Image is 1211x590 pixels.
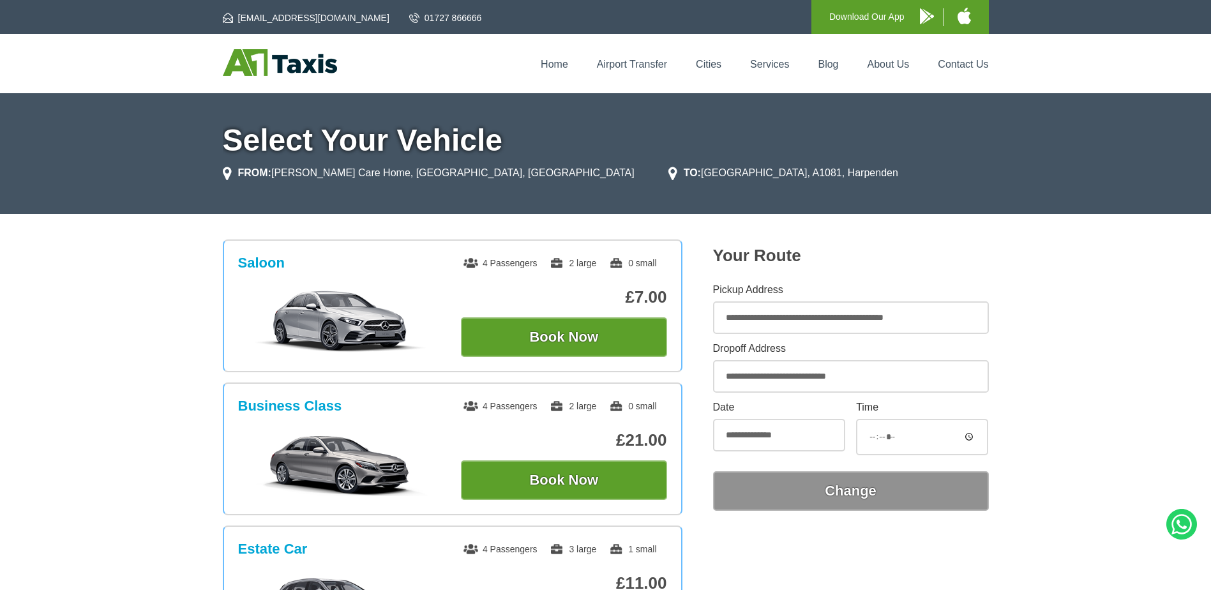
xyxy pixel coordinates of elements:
a: 01727 866666 [409,11,482,24]
span: 4 Passengers [463,258,538,268]
img: A1 Taxis iPhone App [958,8,971,24]
span: 1 small [609,544,656,554]
h3: Saloon [238,255,285,271]
button: Change [713,471,989,511]
strong: TO: [684,167,701,178]
label: Date [713,402,845,412]
a: Airport Transfer [597,59,667,70]
button: Book Now [461,460,667,500]
img: A1 Taxis St Albans LTD [223,49,337,76]
a: Cities [696,59,721,70]
h2: Your Route [713,246,989,266]
li: [GEOGRAPHIC_DATA], A1081, Harpenden [668,165,898,181]
span: 4 Passengers [463,401,538,411]
h3: Estate Car [238,541,308,557]
a: Contact Us [938,59,988,70]
a: Blog [818,59,838,70]
img: A1 Taxis Android App [920,8,934,24]
a: About Us [868,59,910,70]
span: 3 large [550,544,596,554]
p: Download Our App [829,9,905,25]
img: Saloon [244,289,437,353]
p: £21.00 [461,430,667,450]
label: Time [856,402,988,412]
span: 4 Passengers [463,544,538,554]
img: Business Class [244,432,437,496]
span: 2 large [550,401,596,411]
label: Pickup Address [713,285,989,295]
button: Book Now [461,317,667,357]
span: 0 small [609,258,656,268]
a: Services [750,59,789,70]
a: [EMAIL_ADDRESS][DOMAIN_NAME] [223,11,389,24]
li: [PERSON_NAME] Care Home, [GEOGRAPHIC_DATA], [GEOGRAPHIC_DATA] [223,165,635,181]
span: 2 large [550,258,596,268]
span: 0 small [609,401,656,411]
h3: Business Class [238,398,342,414]
p: £7.00 [461,287,667,307]
label: Dropoff Address [713,344,989,354]
strong: FROM: [238,167,271,178]
h1: Select Your Vehicle [223,125,989,156]
a: Home [541,59,568,70]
